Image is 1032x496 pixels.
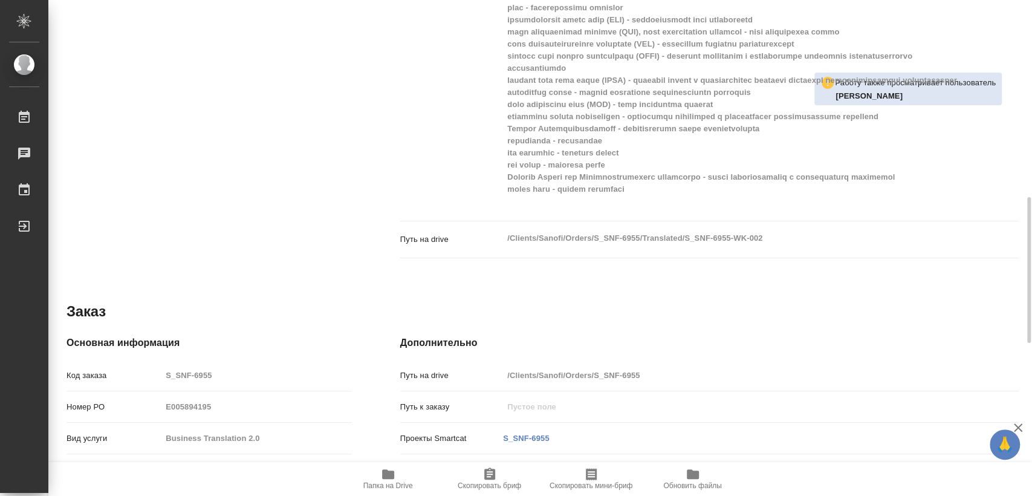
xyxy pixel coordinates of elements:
span: Скопировать мини-бриф [550,481,632,490]
input: Пустое поле [161,398,351,416]
input: Пустое поле [161,429,351,447]
h4: Дополнительно [400,336,1019,350]
a: S_SNF-6955 [503,434,549,443]
h4: Основная информация [67,336,352,350]
p: Путь к заказу [400,401,504,413]
textarea: /Clients/Sanofi/Orders/S_SNF-6955/Translated/S_SNF-6955-WK-002 [503,228,967,249]
input: Пустое поле [503,398,967,416]
p: Вид услуги [67,432,161,445]
h2: Заказ [67,302,106,321]
input: Пустое поле [161,461,351,478]
input: Пустое поле [161,367,351,384]
p: Проекты Smartcat [400,432,504,445]
button: Обновить файлы [642,462,744,496]
p: Путь на drive [400,370,504,382]
p: Путь на drive [400,233,504,246]
p: Код заказа [67,370,161,382]
span: Папка на Drive [363,481,413,490]
p: Номер РО [67,401,161,413]
span: Скопировать бриф [458,481,521,490]
span: Обновить файлы [663,481,722,490]
button: 🙏 [990,429,1020,460]
button: Скопировать мини-бриф [540,462,642,496]
button: Скопировать бриф [439,462,540,496]
input: Пустое поле [503,367,967,384]
button: Папка на Drive [337,462,439,496]
span: 🙏 [995,432,1015,457]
